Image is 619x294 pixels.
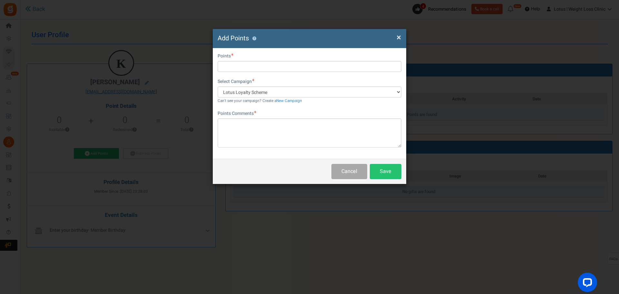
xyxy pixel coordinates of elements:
[218,98,302,104] small: Can't see your campaign? Create a
[218,110,256,117] label: Points Comments
[276,98,302,104] a: New Campaign
[397,31,401,44] span: ×
[252,36,256,41] button: ?
[218,78,254,85] label: Select Campaign
[370,164,401,179] button: Save
[331,164,367,179] button: Cancel
[218,34,249,43] span: Add Points
[218,53,233,59] label: Points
